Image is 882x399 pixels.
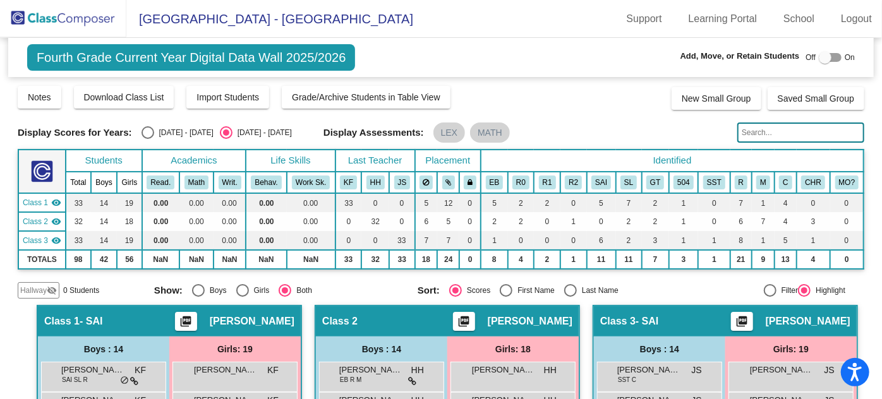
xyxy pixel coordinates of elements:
span: Class 1 [23,197,48,208]
button: Work Sk. [292,176,330,189]
td: 56 [117,250,142,269]
th: Reading Intervention [730,172,752,193]
span: [GEOGRAPHIC_DATA] - [GEOGRAPHIC_DATA] [126,9,413,29]
td: NaN [179,250,214,269]
span: [PERSON_NAME] [472,364,535,376]
span: Download Class List [84,92,164,102]
td: 7 [730,193,752,212]
td: 0 [698,193,730,212]
span: EB R M [340,375,361,384]
th: Student Success Team Intervention Plan [698,172,730,193]
span: [PERSON_NAME] [617,364,680,376]
span: Display Scores for Years: [18,127,132,138]
mat-icon: visibility [51,217,61,227]
div: Boys : 14 [38,336,169,362]
td: 32 [66,212,91,231]
td: 32 [361,250,389,269]
button: Import Students [186,86,269,109]
button: Grade/Archive Students in Table View [282,86,450,109]
td: 33 [389,231,414,250]
td: 24 [437,250,459,269]
td: 2 [481,212,507,231]
span: 0 Students [63,285,99,296]
td: 21 [730,250,752,269]
div: Girls: 19 [169,336,301,362]
div: Scores [462,285,490,296]
td: 3 [642,231,669,250]
span: [PERSON_NAME] [PERSON_NAME] [61,364,124,376]
td: 11 [616,250,642,269]
td: 13 [775,250,797,269]
span: Class 3 [23,235,48,246]
th: Kimberly Feske [335,172,362,193]
th: Counseling [775,172,797,193]
span: [PERSON_NAME] [339,364,402,376]
button: M [756,176,770,189]
span: JS [825,364,835,377]
span: Class 2 [322,315,358,328]
td: 0.00 [179,231,214,250]
input: Search... [737,122,864,143]
th: Emergent Bilingual | Reclassified This School Year [508,172,535,193]
button: MO? [835,176,859,189]
td: 33 [335,250,362,269]
td: 0.00 [214,212,246,231]
button: SAI [591,176,611,189]
button: EB [486,176,504,189]
span: - SAI [80,315,102,328]
td: 6 [587,231,616,250]
th: Reclassified Fluent English Proficient | Year 1 [534,172,560,193]
td: 2 [642,193,669,212]
button: SST [703,176,725,189]
td: 0 [459,212,481,231]
mat-icon: picture_as_pdf [456,315,471,333]
td: 0 [389,193,414,212]
td: 5 [481,193,507,212]
td: 2 [534,193,560,212]
th: Life Skills [246,150,335,172]
td: Kimberly Feske - SAI [18,193,66,212]
td: 4 [797,250,830,269]
mat-icon: visibility_off [47,285,57,295]
td: 1 [797,231,830,250]
td: 14 [91,193,117,212]
td: 0 [508,231,535,250]
td: NaN [287,250,335,269]
td: 18 [117,212,142,231]
td: 0.00 [142,212,180,231]
th: Speech & Language IEP [616,172,642,193]
button: Print Students Details [731,312,753,331]
td: 1 [698,231,730,250]
td: 0 [459,231,481,250]
td: 1 [669,212,699,231]
div: Girls: 18 [447,336,579,362]
span: Display Assessments: [323,127,424,138]
td: 0.00 [142,193,180,212]
button: New Small Group [672,87,761,110]
td: 4 [775,193,797,212]
button: JS [394,176,411,189]
td: 11 [587,250,616,269]
td: 0.00 [214,193,246,212]
span: Notes [28,92,51,102]
td: NaN [246,250,286,269]
a: Learning Portal [679,9,768,29]
td: 4 [508,250,535,269]
td: 2 [616,212,642,231]
span: HH [544,364,557,377]
th: Girls [117,172,142,193]
span: SAI SL R [62,375,88,384]
th: Math Intervention [752,172,775,193]
th: Holly Hartzell [361,172,389,193]
td: 0.00 [287,212,335,231]
span: New Small Group [682,93,751,104]
span: Saved Small Group [778,93,854,104]
span: SST C [618,375,636,384]
span: On [845,52,855,63]
button: HH [366,176,385,189]
a: Support [617,9,672,29]
td: 98 [66,250,91,269]
mat-chip: LEX [433,122,465,143]
td: 2 [616,231,642,250]
th: Reclassified Fluent English Proficient | Year 2 [560,172,587,193]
